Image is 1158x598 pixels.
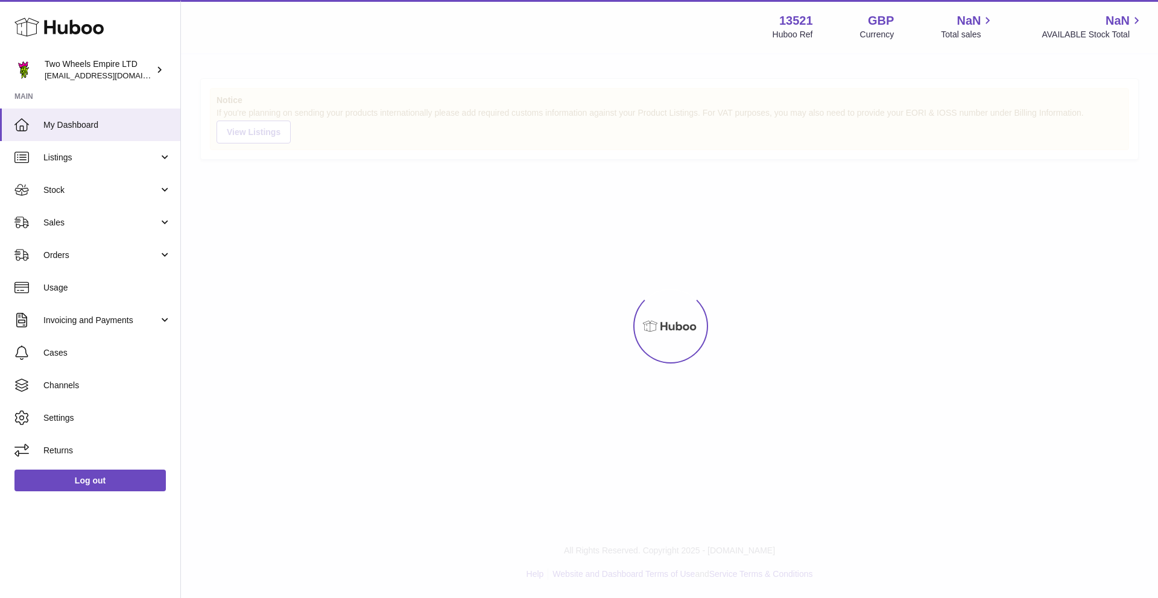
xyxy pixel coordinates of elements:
div: Currency [860,29,894,40]
span: Invoicing and Payments [43,315,159,326]
span: NaN [1106,13,1130,29]
img: justas@twowheelsempire.com [14,61,33,79]
span: Orders [43,250,159,261]
span: NaN [957,13,981,29]
span: Settings [43,412,171,424]
span: Listings [43,152,159,163]
span: Stock [43,184,159,196]
span: My Dashboard [43,119,171,131]
span: Channels [43,380,171,391]
div: Two Wheels Empire LTD [45,58,153,81]
div: Huboo Ref [773,29,813,40]
span: Usage [43,282,171,294]
a: Log out [14,470,166,491]
span: [EMAIL_ADDRESS][DOMAIN_NAME] [45,71,177,80]
strong: 13521 [779,13,813,29]
strong: GBP [868,13,894,29]
span: Returns [43,445,171,456]
span: AVAILABLE Stock Total [1042,29,1144,40]
span: Total sales [941,29,995,40]
span: Sales [43,217,159,228]
span: Cases [43,347,171,359]
a: NaN Total sales [941,13,995,40]
a: NaN AVAILABLE Stock Total [1042,13,1144,40]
